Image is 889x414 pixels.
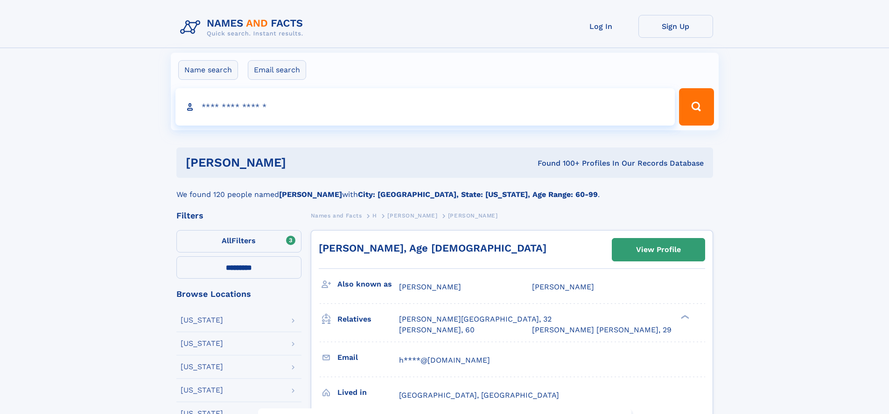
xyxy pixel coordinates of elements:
div: Browse Locations [176,290,301,298]
a: H [372,210,377,221]
div: View Profile [636,239,681,260]
a: [PERSON_NAME] [387,210,437,221]
b: City: [GEOGRAPHIC_DATA], State: [US_STATE], Age Range: 60-99 [358,190,598,199]
div: Found 100+ Profiles In Our Records Database [412,158,704,168]
div: ❯ [679,314,690,320]
span: [PERSON_NAME] [448,212,498,219]
a: [PERSON_NAME], Age [DEMOGRAPHIC_DATA] [319,242,546,254]
div: [US_STATE] [181,363,223,371]
span: All [222,236,231,245]
a: [PERSON_NAME] [PERSON_NAME], 29 [532,325,672,335]
span: [GEOGRAPHIC_DATA], [GEOGRAPHIC_DATA] [399,391,559,400]
a: [PERSON_NAME], 60 [399,325,475,335]
a: Names and Facts [311,210,362,221]
div: [US_STATE] [181,340,223,347]
div: Filters [176,211,301,220]
h3: Email [337,350,399,365]
div: [US_STATE] [181,316,223,324]
img: Logo Names and Facts [176,15,311,40]
label: Email search [248,60,306,80]
h3: Relatives [337,311,399,327]
span: [PERSON_NAME] [532,282,594,291]
div: We found 120 people named with . [176,178,713,200]
a: Log In [564,15,638,38]
label: Filters [176,230,301,253]
a: View Profile [612,239,705,261]
h1: [PERSON_NAME] [186,157,412,168]
div: [US_STATE] [181,386,223,394]
b: [PERSON_NAME] [279,190,342,199]
span: H [372,212,377,219]
a: [PERSON_NAME][GEOGRAPHIC_DATA], 32 [399,314,552,324]
a: Sign Up [638,15,713,38]
label: Name search [178,60,238,80]
input: search input [175,88,675,126]
h3: Also known as [337,276,399,292]
span: [PERSON_NAME] [399,282,461,291]
h3: Lived in [337,385,399,400]
button: Search Button [679,88,714,126]
span: [PERSON_NAME] [387,212,437,219]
